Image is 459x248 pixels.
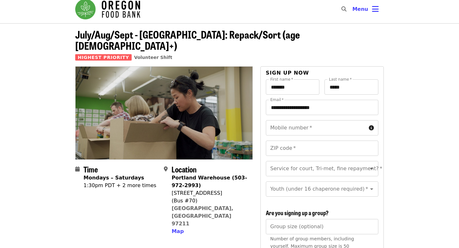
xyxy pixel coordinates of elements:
[84,164,98,175] span: Time
[84,175,144,181] strong: Mondays – Saturdays
[75,27,300,53] span: July/Aug/Sept - [GEOGRAPHIC_DATA]: Repack/Sort (age [DEMOGRAPHIC_DATA]+)
[350,2,355,17] input: Search
[171,228,184,235] button: Map
[266,208,329,217] span: Are you signing up a group?
[266,120,366,135] input: Mobile number
[266,141,378,156] input: ZIP code
[84,182,156,189] div: 1:30pm PDT + 2 more times
[369,125,374,131] i: circle-info icon
[324,79,378,95] input: Last name
[270,98,284,102] label: Email
[266,70,309,76] span: Sign up now
[171,164,197,175] span: Location
[134,55,172,60] a: Volunteer Shift
[341,6,346,12] i: search icon
[76,67,252,159] img: July/Aug/Sept - Portland: Repack/Sort (age 8+) organized by Oregon Food Bank
[270,77,293,81] label: First name
[164,166,168,172] i: map-marker-alt icon
[171,228,184,234] span: Map
[75,166,80,172] i: calendar icon
[367,185,376,193] button: Open
[75,54,132,61] span: Highest Priority
[171,175,247,188] strong: Portland Warehouse (503-972-2993)
[171,197,247,205] div: (Bus #70)
[372,4,379,14] i: bars icon
[266,79,320,95] input: First name
[171,205,233,227] a: [GEOGRAPHIC_DATA], [GEOGRAPHIC_DATA] 97211
[352,6,368,12] span: Menu
[266,219,378,234] input: [object Object]
[347,2,384,17] button: Toggle account menu
[329,77,352,81] label: Last name
[266,100,378,115] input: Email
[367,164,376,173] button: Open
[171,189,247,197] div: [STREET_ADDRESS]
